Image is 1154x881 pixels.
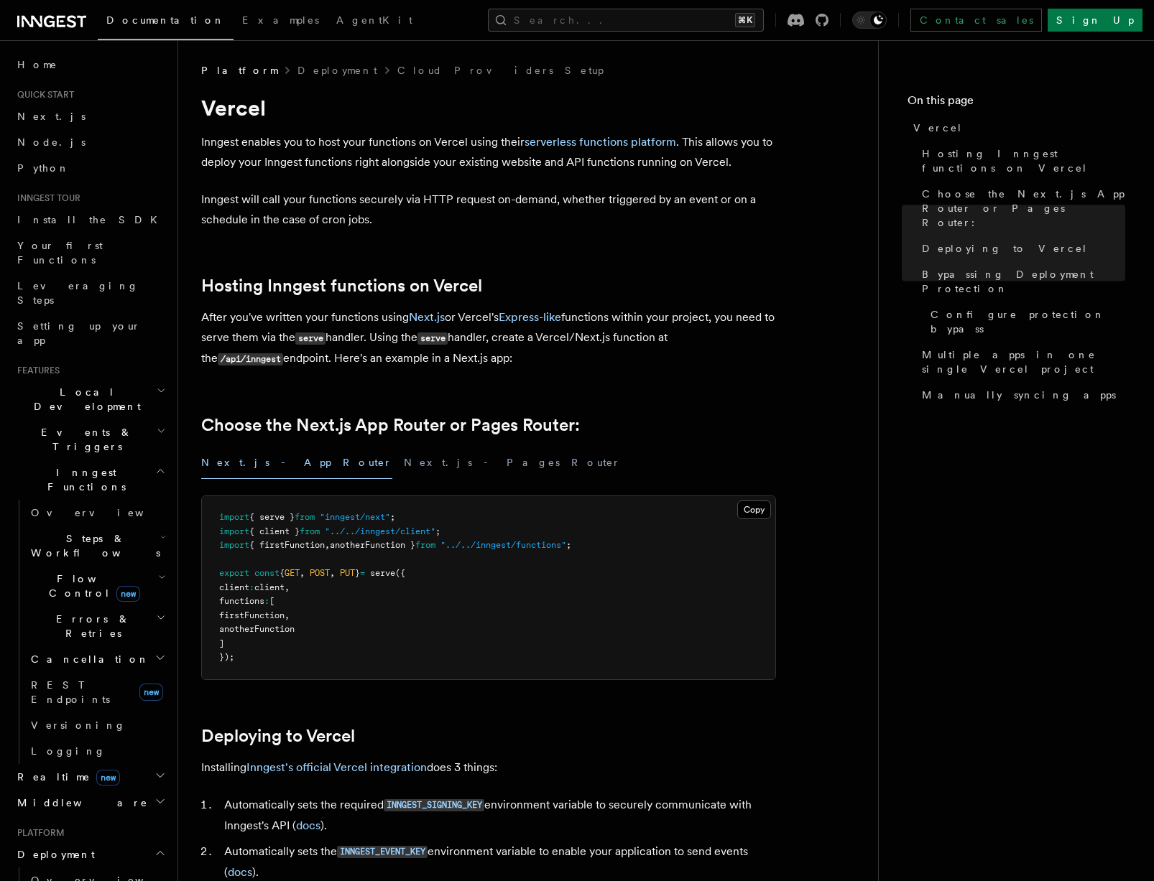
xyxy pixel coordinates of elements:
button: Flow Controlnew [25,566,169,606]
span: export [219,568,249,578]
span: new [96,770,120,786]
a: Configure protection bypass [925,302,1125,342]
span: , [325,540,330,550]
a: AgentKit [328,4,421,39]
a: Sign Up [1048,9,1143,32]
a: Hosting Inngest functions on Vercel [201,276,482,296]
span: Node.js [17,136,86,148]
p: After you've written your functions using or Vercel's functions within your project, you need to ... [201,307,776,369]
a: Versioning [25,712,169,738]
code: INNGEST_SIGNING_KEY [384,799,484,811]
a: Deploying to Vercel [201,726,355,746]
span: [ [269,596,274,606]
span: client [219,582,249,592]
a: REST Endpointsnew [25,672,169,712]
span: Realtime [11,770,120,784]
span: Versioning [31,719,126,731]
a: Next.js [409,310,445,324]
span: POST [310,568,330,578]
span: import [219,540,249,550]
span: : [249,582,254,592]
span: } [355,568,360,578]
span: Vercel [913,121,963,135]
span: , [330,568,335,578]
p: Installing does 3 things: [201,758,776,778]
span: Your first Functions [17,240,103,266]
span: Steps & Workflows [25,531,160,560]
span: , [300,568,305,578]
span: : [264,596,269,606]
code: INNGEST_EVENT_KEY [337,846,428,858]
a: Bypassing Deployment Protection [916,261,1125,302]
a: Contact sales [910,9,1042,32]
a: Documentation [98,4,234,40]
span: Manually syncing apps [922,388,1116,402]
button: Next.js - Pages Router [404,447,621,479]
span: Events & Triggers [11,425,157,454]
a: Home [11,52,169,78]
h4: On this page [908,92,1125,115]
a: Multiple apps in one single Vercel project [916,342,1125,382]
span: Hosting Inngest functions on Vercel [922,146,1125,175]
code: serve [295,332,326,345]
a: INNGEST_EVENT_KEY [337,844,428,858]
span: PUT [340,568,355,578]
span: Home [17,57,57,72]
button: Realtimenew [11,764,169,790]
a: Deployment [297,63,377,78]
a: Vercel [908,115,1125,141]
span: AgentKit [336,14,412,26]
code: serve [417,332,448,345]
a: Choose the Next.js App Router or Pages Router: [201,415,580,435]
span: "inngest/next" [320,512,390,522]
h1: Vercel [201,95,776,121]
span: ; [435,526,440,536]
span: Platform [201,63,277,78]
a: Express-like [499,310,561,324]
a: Logging [25,738,169,764]
span: new [139,684,163,701]
a: Leveraging Steps [11,273,169,313]
p: Inngest will call your functions securely via HTTP request on-demand, whether triggered by an eve... [201,190,776,230]
a: Examples [234,4,328,39]
span: Overview [31,507,179,518]
code: /api/inngest [218,353,283,365]
span: { [280,568,285,578]
a: Cloud Providers Setup [397,63,604,78]
a: Python [11,155,169,181]
button: Steps & Workflows [25,526,169,566]
span: ({ [395,568,405,578]
span: import [219,512,249,522]
a: docs [228,865,252,879]
span: Inngest Functions [11,465,155,494]
a: INNGEST_SIGNING_KEY [384,798,484,811]
button: Copy [737,500,771,519]
span: Features [11,365,60,376]
span: anotherFunction } [330,540,415,550]
button: Toggle dark mode [852,11,887,29]
a: Inngest's official Vercel integration [246,760,427,774]
span: from [295,512,315,522]
span: Inngest tour [11,192,80,204]
a: Hosting Inngest functions on Vercel [916,141,1125,181]
span: Flow Control [25,572,158,600]
span: ; [566,540,571,550]
a: Manually syncing apps [916,382,1125,408]
div: Inngest Functions [11,500,169,764]
button: Middleware [11,790,169,816]
span: from [415,540,435,550]
span: Choose the Next.js App Router or Pages Router: [922,187,1125,230]
button: Local Development [11,379,169,419]
span: ; [390,512,395,522]
a: Your first Functions [11,233,169,273]
a: Node.js [11,129,169,155]
span: Quick start [11,89,74,101]
span: Errors & Retries [25,612,156,640]
span: Cancellation [25,652,149,666]
a: Setting up your app [11,313,169,353]
kbd: ⌘K [735,13,755,27]
span: , [285,610,290,620]
span: firstFunction [219,610,285,620]
span: Logging [31,745,106,757]
span: Documentation [106,14,225,26]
